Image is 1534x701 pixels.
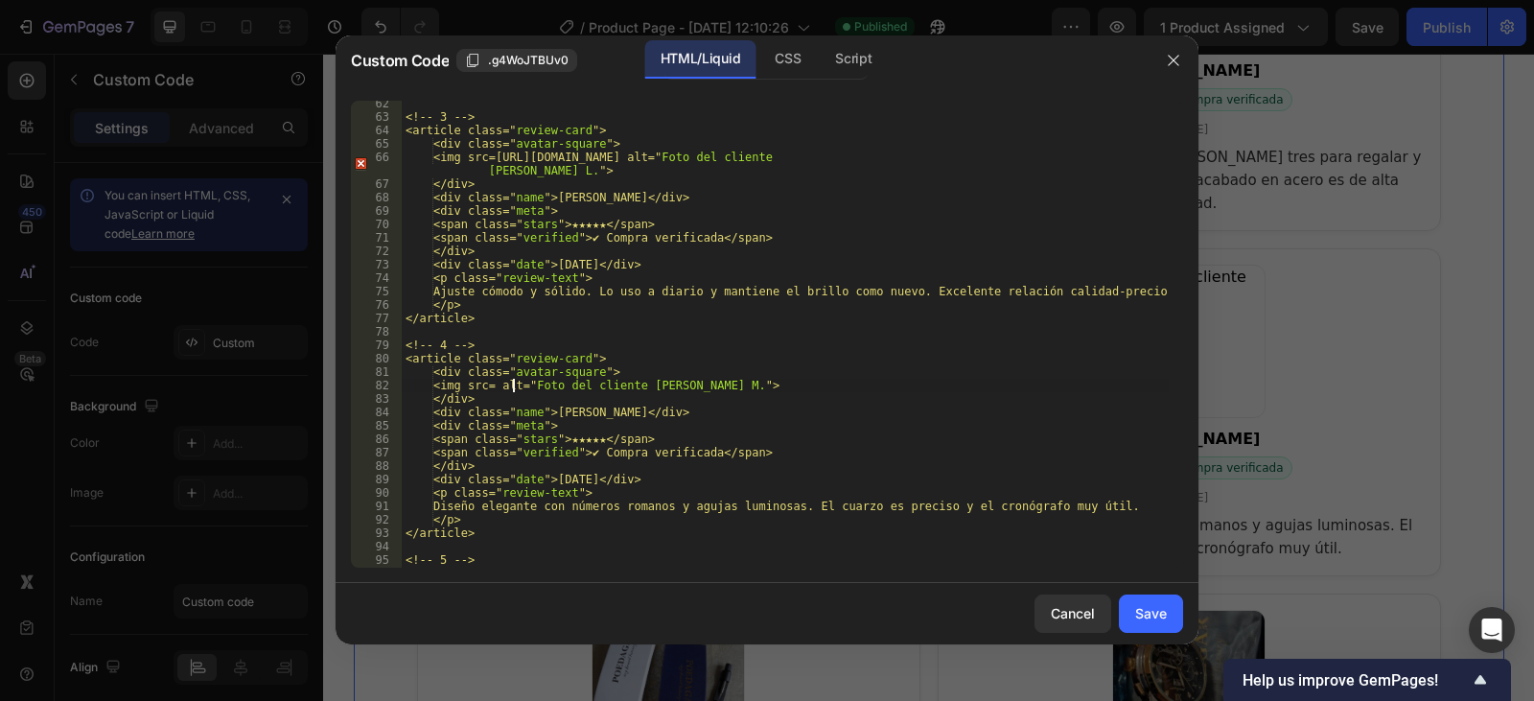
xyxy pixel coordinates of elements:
[1243,668,1492,691] button: Show survey - Help us improve GemPages!
[645,40,755,79] div: HTML/Liquid
[351,392,402,406] div: 83
[351,365,402,379] div: 81
[351,97,402,110] div: 62
[351,110,402,124] div: 63
[351,446,402,459] div: 87
[351,513,402,526] div: 92
[351,459,402,473] div: 88
[832,35,968,58] span: ✔ Compra verificada
[351,473,402,486] div: 89
[759,40,816,79] div: CSS
[631,92,1102,161] p: Viene muy bien presentado. [PERSON_NAME] tres para regalar y todos llegaron impecables. El acabad...
[631,460,1102,506] p: Diseño elegante con números romanos y agujas luminosas. El cuarzo es preciso y el cronógrafo muy ...
[351,419,402,432] div: 85
[820,40,887,79] div: Script
[631,67,1102,84] div: [DATE]
[351,567,402,580] div: 96
[351,325,402,339] div: 78
[351,49,449,72] span: Custom Code
[351,540,402,553] div: 94
[790,212,941,363] img: Foto del cliente Carlos M.
[351,271,402,285] div: 74
[351,151,402,177] div: 66
[631,374,1102,397] div: [PERSON_NAME]
[351,204,402,218] div: 69
[269,212,421,363] img: Foto del cliente Esteban L.
[351,500,402,513] div: 91
[351,432,402,446] div: 86
[110,460,581,506] p: Ajuste cómodo y sólido. Lo uso a diario y mantiene el brillo como nuevo. Excelente relación calid...
[110,92,581,161] p: El reloj se ve aún mejor en persona. La combinación dorado/plateado destaca y el cronógrafo funci...
[1034,595,1111,633] button: Cancel
[763,404,825,424] span: ★★★★★
[1051,603,1095,623] div: Cancel
[351,312,402,325] div: 77
[351,553,402,567] div: 95
[243,35,305,56] span: ★★★★★
[1119,595,1183,633] button: Save
[763,35,825,56] span: ★★★★★
[351,526,402,540] div: 93
[351,191,402,204] div: 68
[351,298,402,312] div: 76
[110,67,581,84] div: [DATE]
[631,435,1102,453] div: [DATE]
[351,352,402,365] div: 80
[110,374,581,397] div: [PERSON_NAME]
[312,403,448,426] span: ✔ Compra verificada
[110,435,581,453] div: [DATE]
[351,379,402,392] div: 82
[351,258,402,271] div: 73
[456,49,577,72] button: .g4WoJTBUv0
[351,231,402,245] div: 71
[351,406,402,419] div: 84
[351,339,402,352] div: 79
[351,285,402,298] div: 75
[351,245,402,258] div: 72
[351,218,402,231] div: 70
[1243,671,1469,689] span: Help us improve GemPages!
[351,124,402,137] div: 64
[351,177,402,191] div: 67
[1135,603,1167,623] div: Save
[351,486,402,500] div: 90
[631,6,1102,29] div: [PERSON_NAME]
[312,35,448,58] span: ✔ Compra verificada
[1469,607,1515,653] div: Open Intercom Messenger
[243,404,305,424] span: ★★★★★
[832,403,968,426] span: ✔ Compra verificada
[488,52,569,69] span: .g4WoJTBUv0
[351,137,402,151] div: 65
[110,6,581,29] div: [PERSON_NAME]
